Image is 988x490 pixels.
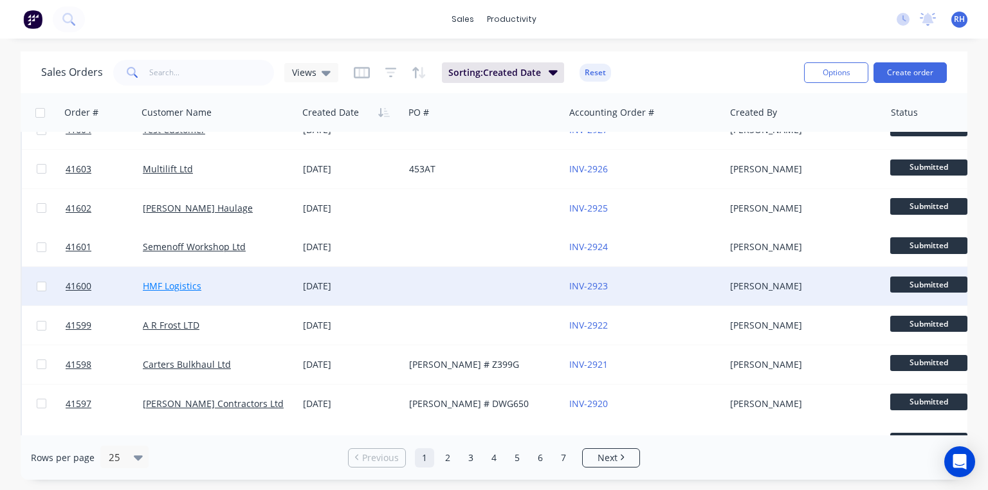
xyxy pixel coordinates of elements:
[66,280,91,293] span: 41600
[730,358,873,371] div: [PERSON_NAME]
[891,106,918,119] div: Status
[66,397,91,410] span: 41597
[804,62,868,83] button: Options
[569,397,608,410] a: INV-2920
[149,60,275,86] input: Search...
[730,106,777,119] div: Created By
[143,240,246,253] a: Semenoff Workshop Ltd
[730,240,873,253] div: [PERSON_NAME]
[461,448,480,467] a: Page 3
[890,237,967,253] span: Submitted
[598,451,617,464] span: Next
[31,451,95,464] span: Rows per page
[569,202,608,214] a: INV-2925
[569,240,608,253] a: INV-2924
[415,448,434,467] a: Page 1 is your current page
[480,10,543,29] div: productivity
[890,277,967,293] span: Submitted
[66,240,91,253] span: 41601
[303,240,399,253] div: [DATE]
[66,189,143,228] a: 41602
[508,448,527,467] a: Page 5
[143,280,201,292] a: HMF Logistics
[730,280,873,293] div: [PERSON_NAME]
[303,397,399,410] div: [DATE]
[362,451,399,464] span: Previous
[143,358,231,370] a: Carters Bulkhaul Ltd
[66,306,143,345] a: 41599
[143,202,253,214] a: [PERSON_NAME] Haulage
[890,159,967,176] span: Submitted
[41,66,103,78] h1: Sales Orders
[730,163,873,176] div: [PERSON_NAME]
[343,448,645,467] ul: Pagination
[66,202,91,215] span: 41602
[409,163,552,176] div: 453AT
[730,397,873,410] div: [PERSON_NAME]
[66,358,91,371] span: 41598
[303,163,399,176] div: [DATE]
[143,397,284,410] a: [PERSON_NAME] Contractors Ltd
[408,106,429,119] div: PO #
[66,345,143,384] a: 41598
[66,228,143,266] a: 41601
[66,423,143,462] a: 41505
[448,66,541,79] span: Sorting: Created Date
[143,163,193,175] a: Multilift Ltd
[66,385,143,423] a: 41597
[409,358,552,371] div: [PERSON_NAME] # Z399G
[64,106,98,119] div: Order #
[438,448,457,467] a: Page 2
[569,358,608,370] a: INV-2921
[349,451,405,464] a: Previous page
[292,66,316,79] span: Views
[890,316,967,332] span: Submitted
[569,280,608,292] a: INV-2923
[442,62,564,83] button: Sorting:Created Date
[569,319,608,331] a: INV-2922
[303,358,399,371] div: [DATE]
[531,448,550,467] a: Page 6
[142,106,212,119] div: Customer Name
[583,451,639,464] a: Next page
[143,319,199,331] a: A R Frost LTD
[66,150,143,188] a: 41603
[890,394,967,410] span: Submitted
[302,106,359,119] div: Created Date
[484,448,504,467] a: Page 4
[66,267,143,305] a: 41600
[580,64,611,82] button: Reset
[23,10,42,29] img: Factory
[303,319,399,332] div: [DATE]
[890,355,967,371] span: Submitted
[730,319,873,332] div: [PERSON_NAME]
[954,14,965,25] span: RH
[730,202,873,215] div: [PERSON_NAME]
[569,163,608,175] a: INV-2926
[303,280,399,293] div: [DATE]
[409,397,552,410] div: [PERSON_NAME] # DWG650
[66,163,91,176] span: 41603
[874,62,947,83] button: Create order
[554,448,573,467] a: Page 7
[944,446,975,477] div: Open Intercom Messenger
[445,10,480,29] div: sales
[890,433,967,449] span: Submitted
[569,106,654,119] div: Accounting Order #
[66,319,91,332] span: 41599
[303,202,399,215] div: [DATE]
[890,198,967,214] span: Submitted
